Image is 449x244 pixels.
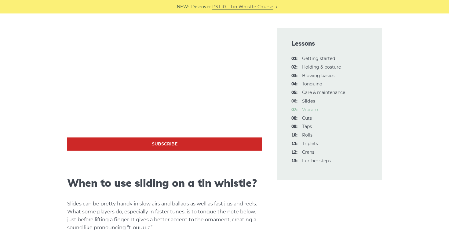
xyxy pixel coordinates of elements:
strong: Slides [302,98,315,104]
a: 08:Cuts [302,115,312,121]
span: 12: [291,149,298,156]
span: 11: [291,140,298,148]
a: 11:Triplets [302,141,318,146]
span: 08: [291,115,298,122]
span: 01: [291,55,298,62]
a: 12:Crans [302,149,314,155]
span: 06: [291,98,298,105]
span: 04: [291,81,298,88]
a: PST10 - Tin Whistle Course [212,3,273,10]
span: Discover [191,3,211,10]
span: 13: [291,157,298,165]
a: 04:Tonguing [302,81,323,87]
iframe: Slides Technique - Irish Tin Whistle Tutorial [67,28,262,137]
a: 10:Rolls [302,132,312,138]
a: 05:Care & maintenance [302,90,345,95]
a: 09:Taps [302,124,312,129]
a: 01:Getting started [302,56,335,61]
a: 13:Further steps [302,158,331,163]
span: 03: [291,72,298,80]
a: Subscribe [67,137,262,151]
span: 05: [291,89,298,96]
a: 02:Holding & posture [302,64,341,70]
a: 07:Vibrato [302,107,318,112]
h2: When to use sliding on a tin whistle? [67,177,262,190]
span: Lessons [291,39,367,48]
span: 10: [291,132,298,139]
p: Slides can be pretty handy in slow airs and ballads as well as fast jigs and reels. What some pla... [67,200,262,232]
span: 02: [291,64,298,71]
span: 07: [291,106,298,114]
span: 09: [291,123,298,130]
span: NEW: [177,3,189,10]
a: 03:Blowing basics [302,73,334,78]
